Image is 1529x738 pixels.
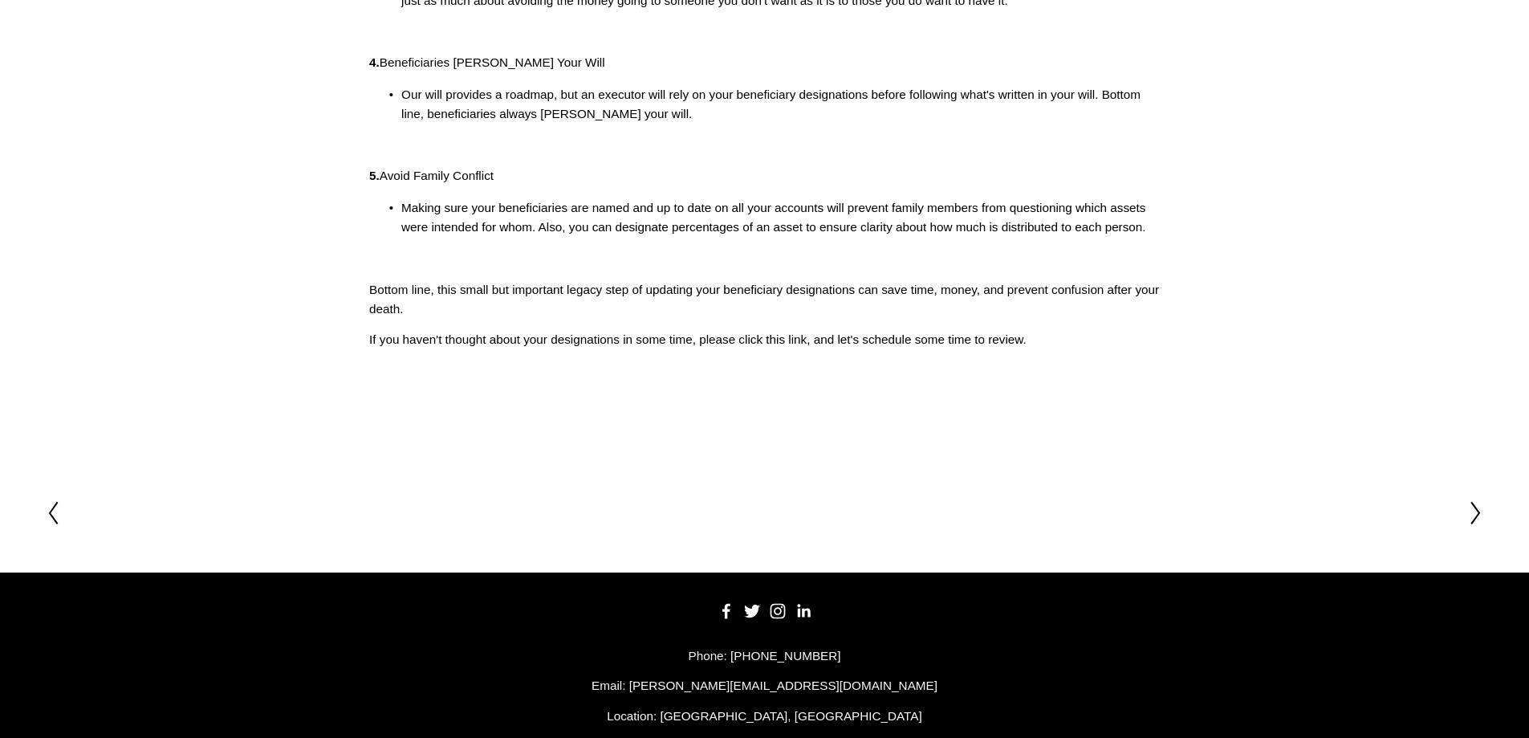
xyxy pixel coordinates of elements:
[401,198,1160,238] p: Making sure your beneficiaries are named and up to date on all your accounts will prevent family ...
[401,85,1160,124] p: Our will provides a roadmap, but an executor will rely on your beneficiary designations before fo...
[369,53,1160,72] p: Beneficiaries [PERSON_NAME] Your Will
[369,166,1160,186] p: Avoid Family Conflict
[369,330,1160,349] p: If you haven't thought about your designations in some time, please click this link, and let's sc...
[718,603,734,619] a: Facebook
[46,676,1483,695] p: Email: [PERSON_NAME][EMAIL_ADDRESS][DOMAIN_NAME]
[369,280,1160,320] p: Bottom line, this small but important legacy step of updating your beneficiary designations can s...
[795,603,811,619] a: LinkedIn
[369,55,380,69] strong: 4.
[46,646,1483,666] p: Phone: [PHONE_NUMBER]
[770,603,786,619] a: Instagram
[46,707,1483,726] p: Location: [GEOGRAPHIC_DATA], [GEOGRAPHIC_DATA]
[369,169,380,182] strong: 5.
[744,603,760,619] a: Twitter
